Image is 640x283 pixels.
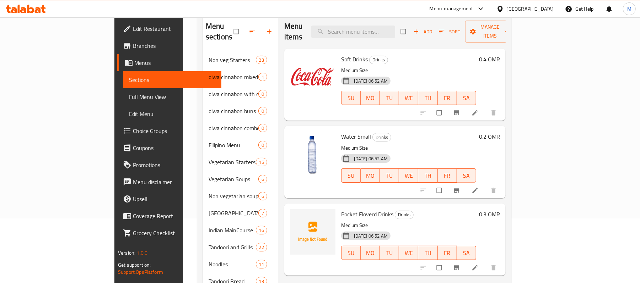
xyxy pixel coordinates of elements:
[118,248,135,257] span: Version:
[203,205,279,222] div: [GEOGRAPHIC_DATA]7
[486,183,503,198] button: delete
[421,171,435,181] span: TH
[259,210,267,217] span: 7
[136,248,147,257] span: 1.0.0
[203,85,279,102] div: diwa cinnabon with coffee0
[117,207,221,224] a: Coverage Report
[129,93,216,101] span: Full Menu View
[259,91,267,98] span: 0
[486,260,503,276] button: delete
[364,171,377,181] span: MO
[364,93,377,103] span: MO
[117,224,221,242] a: Grocery Checklist
[380,168,399,183] button: TU
[457,168,476,183] button: SA
[133,144,216,152] span: Coupons
[133,212,216,220] span: Coverage Report
[397,25,412,38] span: Select section
[460,93,473,103] span: SA
[209,192,258,200] span: Non vegetarian soup
[449,260,466,276] button: Branch-specific-item
[117,139,221,156] a: Coupons
[421,248,435,258] span: TH
[259,193,267,200] span: 6
[441,93,454,103] span: FR
[341,144,476,152] p: Medium Size
[341,221,476,230] p: Medium Size
[209,243,256,251] span: Tandoori and Grills
[460,171,473,181] span: SA
[344,248,358,258] span: SU
[123,105,221,122] a: Edit Menu
[133,41,216,50] span: Branches
[441,171,454,181] span: FR
[472,264,480,271] a: Edit menu item
[133,229,216,237] span: Grocery Checklist
[203,102,279,120] div: diwa cinnabon buns0
[351,233,391,239] span: [DATE] 06:52 AM
[203,188,279,205] div: Non vegetarian soup6
[209,90,258,98] span: diwa cinnabon with coffee
[507,5,554,13] div: [GEOGRAPHIC_DATA]
[449,105,466,121] button: Branch-specific-item
[402,93,415,103] span: WE
[117,173,221,190] a: Menu disclaimer
[118,260,151,270] span: Get support on:
[117,156,221,173] a: Promotions
[258,192,267,200] div: items
[441,248,454,258] span: FR
[117,54,221,71] a: Menus
[395,211,413,219] span: Drinks
[203,171,279,188] div: Vegetarian Soups6
[479,209,500,219] h6: 0.3 OMR
[399,246,418,260] button: WE
[290,54,335,100] img: Soft Drinks
[399,91,418,105] button: WE
[256,226,267,234] div: items
[351,155,391,162] span: [DATE] 06:52 AM
[380,246,399,260] button: TU
[351,78,391,84] span: [DATE] 06:52 AM
[203,239,279,256] div: Tandoori and Grills22
[434,26,465,37] span: Sort items
[209,141,258,149] span: Filipino Menu
[341,54,368,65] span: Soft Drinks
[465,21,516,43] button: Manage items
[344,171,358,181] span: SU
[472,109,480,116] a: Edit menu item
[133,195,216,203] span: Upsell
[430,5,473,13] div: Menu-management
[256,227,267,234] span: 16
[439,28,461,36] span: Sort
[457,91,476,105] button: SA
[256,57,267,63] span: 23
[383,171,396,181] span: TU
[361,246,380,260] button: MO
[203,51,279,68] div: Non veg Starters23
[412,26,434,37] button: Add
[364,248,377,258] span: MO
[258,141,267,149] div: items
[129,110,216,118] span: Edit Menu
[133,178,216,186] span: Menu disclaimer
[361,168,380,183] button: MO
[262,24,279,39] button: Add section
[209,107,258,115] span: diwa cinnabon buns
[437,26,462,37] button: Sort
[123,71,221,88] a: Sections
[259,108,267,115] span: 0
[133,161,216,169] span: Promotions
[259,74,267,81] span: 1
[256,244,267,251] span: 22
[259,142,267,149] span: 0
[259,125,267,132] span: 0
[209,158,256,166] span: Vegetarian Starters
[370,56,388,64] span: Drinks
[123,88,221,105] a: Full Menu View
[471,23,510,40] span: Manage items
[209,260,256,268] span: Noodles
[118,267,163,277] a: Support.OpsPlatform
[209,124,258,132] span: diwa cinnabon combo pack
[117,122,221,139] a: Choice Groups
